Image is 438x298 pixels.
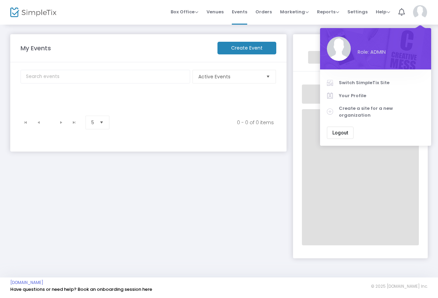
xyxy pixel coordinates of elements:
span: Events [232,3,247,21]
span: Marketing [280,9,309,15]
m-panel-title: My Events [17,43,214,53]
span: Reports [317,9,339,15]
a: Create a site for a new organization [327,102,424,121]
span: Box Office [171,9,198,15]
span: Switch SimpleTix Site [339,79,424,86]
span: Orders [255,3,272,21]
kendo-pager-info: 0 - 0 of 0 items [122,119,274,126]
span: Role: ADMIN [358,49,424,56]
span: Logout [332,130,348,135]
a: [DOMAIN_NAME] [10,280,43,285]
m-button: Create Event [217,42,276,54]
span: Active Events [198,73,261,80]
span: 5 [91,119,94,126]
a: Have questions or need help? Book an onboarding session here [10,286,152,293]
span: Venues [207,3,224,21]
a: Switch SimpleTix Site [327,76,424,89]
span: Your Profile [339,92,424,99]
button: Logout [327,127,354,139]
span: Settings [347,3,368,21]
input: Search events [21,70,190,83]
div: Data table [16,95,281,113]
span: Help [376,9,390,15]
span: Create a site for a new organization [339,105,424,118]
button: Select [97,116,106,129]
span: © 2025 [DOMAIN_NAME] Inc. [371,284,428,289]
a: Your Profile [327,89,424,102]
button: Select [263,70,273,83]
